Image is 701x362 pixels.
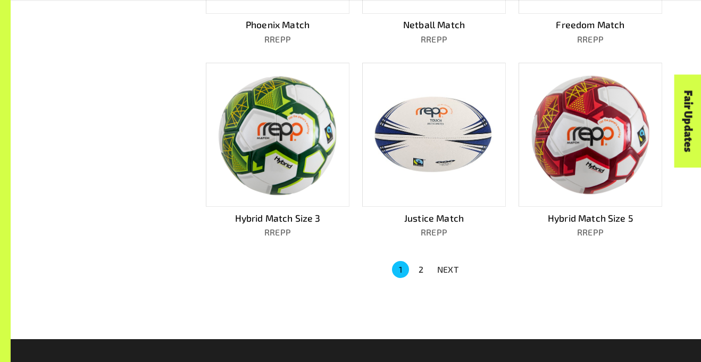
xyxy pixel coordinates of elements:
[519,33,662,46] p: RREPP
[519,211,662,225] p: Hybrid Match Size 5
[519,63,662,239] a: Hybrid Match Size 5RREPP
[362,211,506,225] p: Justice Match
[392,261,409,278] button: page 1
[390,260,465,279] nav: pagination navigation
[206,63,349,239] a: Hybrid Match Size 3RREPP
[362,18,506,31] p: Netball Match
[206,18,349,31] p: Phoenix Match
[206,33,349,46] p: RREPP
[206,211,349,225] p: Hybrid Match Size 3
[519,226,662,239] p: RREPP
[519,18,662,31] p: Freedom Match
[362,226,506,239] p: RREPP
[437,263,458,276] p: NEXT
[362,33,506,46] p: RREPP
[431,260,465,279] button: NEXT
[362,63,506,239] a: Justice MatchRREPP
[206,226,349,239] p: RREPP
[412,261,429,278] button: Go to page 2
